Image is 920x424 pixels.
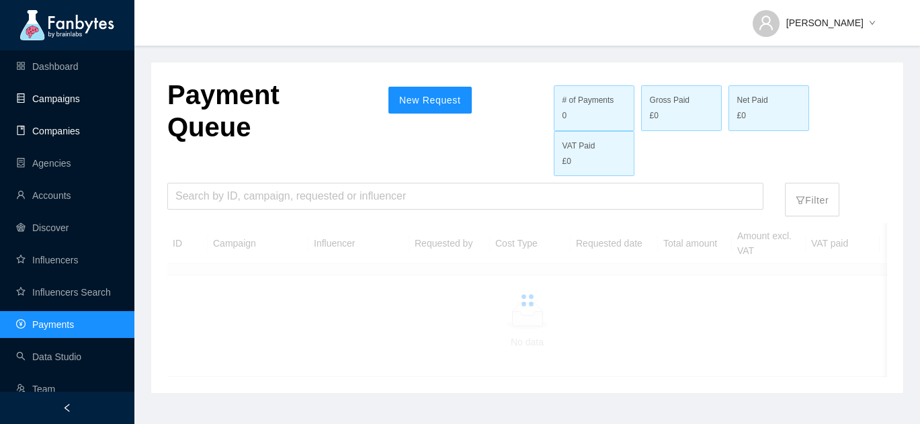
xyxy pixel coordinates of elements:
button: filterFilter [785,183,839,216]
p: Filter [796,186,829,208]
div: # of Payments [562,94,626,107]
span: left [62,403,72,413]
a: appstoreDashboard [16,61,79,72]
a: pay-circlePayments [16,319,74,330]
button: New Request [388,87,472,114]
a: starInfluencers Search [16,287,111,298]
a: usergroup-addTeam [16,384,55,394]
span: £0 [737,110,746,122]
div: Gross Paid [650,94,713,107]
a: containerAgencies [16,158,71,169]
div: VAT Paid [562,140,626,153]
span: 0 [562,111,567,120]
a: starInfluencers [16,255,78,265]
a: bookCompanies [16,126,80,136]
a: databaseCampaigns [16,93,80,104]
span: £0 [562,155,571,168]
span: £0 [650,110,659,122]
button: [PERSON_NAME]down [742,7,886,28]
span: user [758,15,774,31]
span: [PERSON_NAME] [786,15,864,30]
div: Net Paid [737,94,800,107]
span: filter [796,196,805,205]
a: searchData Studio [16,351,81,362]
span: New Request [399,95,461,105]
a: userAccounts [16,190,71,201]
a: radar-chartDiscover [16,222,69,233]
p: Payment Queue [167,79,368,149]
span: down [869,19,876,28]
